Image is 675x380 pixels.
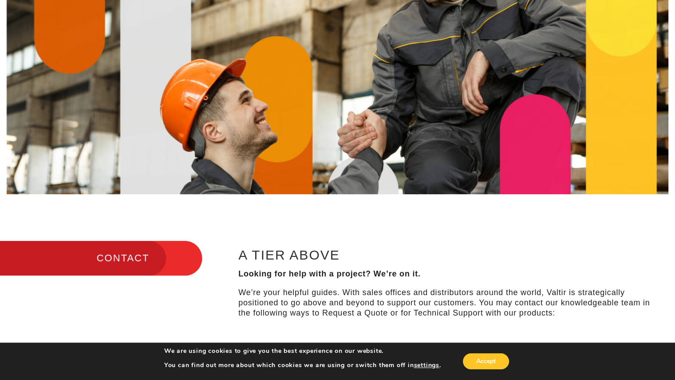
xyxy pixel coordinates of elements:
strong: Looking for help with a project? We’re on it. [238,269,421,278]
p: You can find out more about which cookies we are using or switch them off in . [164,361,441,369]
h2: A TIER ABOVE [238,248,651,262]
button: settings [414,361,439,369]
p: We’re your helpful guides. With sales offices and distributors around the world, Valtir is strate... [238,288,651,319]
button: Accept [463,353,509,369]
p: We are using cookies to give you the best experience on our website. [164,347,441,355]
